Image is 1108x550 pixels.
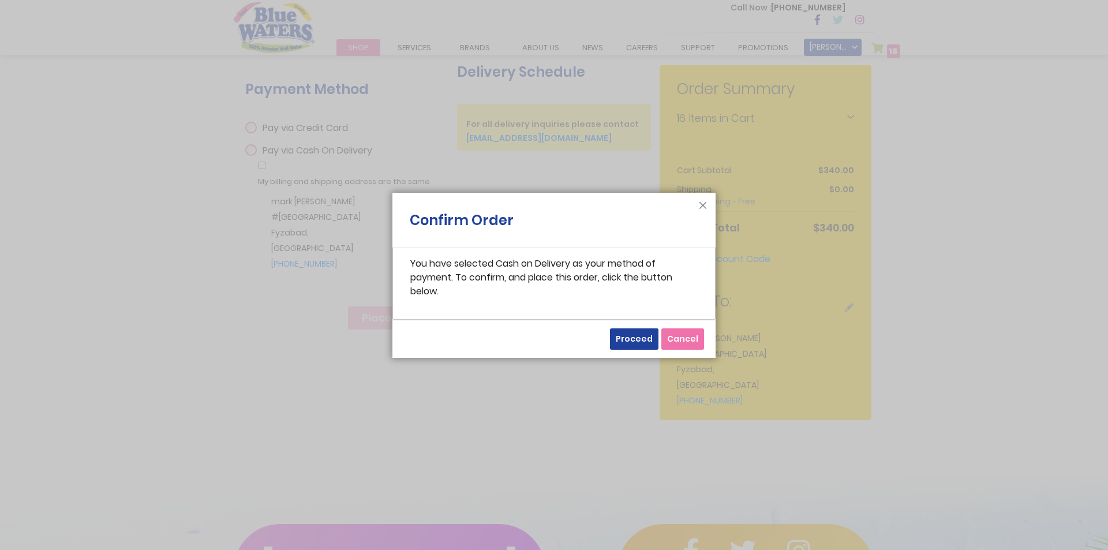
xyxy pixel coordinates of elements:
[661,328,704,350] button: Cancel
[410,210,514,237] h1: Confirm Order
[616,333,653,345] span: Proceed
[410,257,698,298] p: You have selected Cash on Delivery as your method of payment. To confirm, and place this order, c...
[610,328,658,350] button: Proceed
[667,333,698,345] span: Cancel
